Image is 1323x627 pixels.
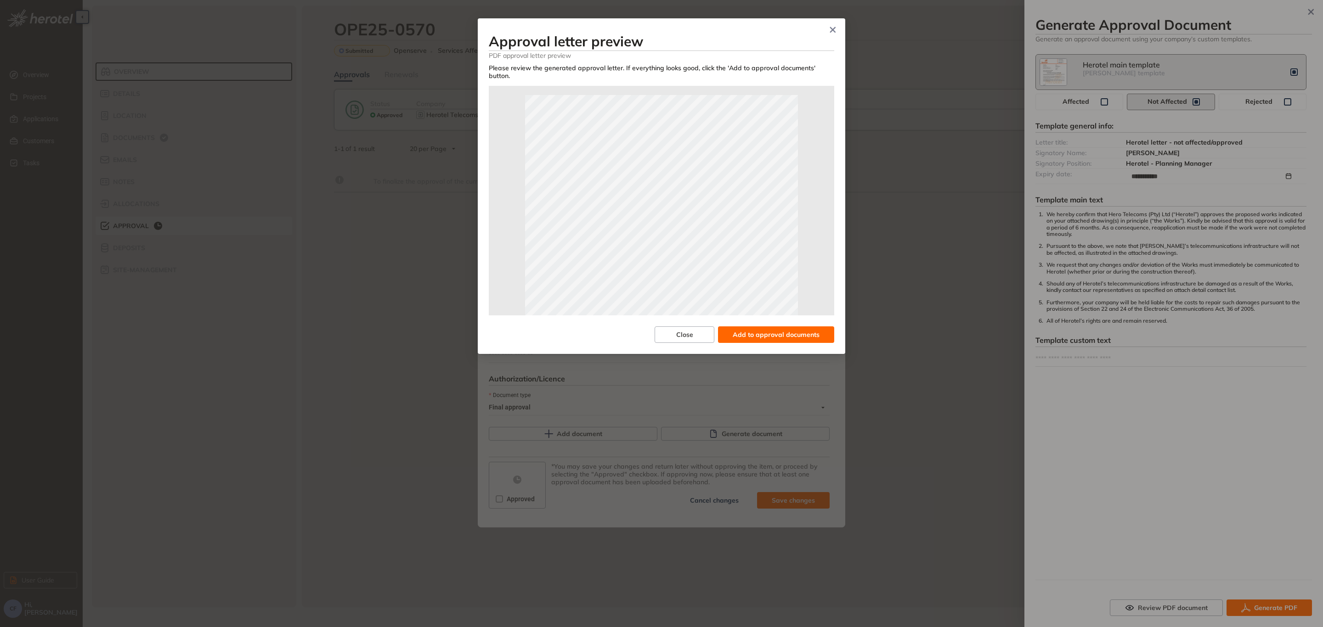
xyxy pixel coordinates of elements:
[489,33,834,50] h3: Approval letter preview
[718,326,834,343] button: Add to approval documents
[655,326,714,343] button: Close
[489,64,834,80] div: Please review the generated approval letter. If everything looks good, click the 'Add to approval...
[733,330,820,340] span: Add to approval documents
[676,330,693,340] span: Close
[820,18,845,43] button: Close
[489,51,834,60] span: PDF approval letter preview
